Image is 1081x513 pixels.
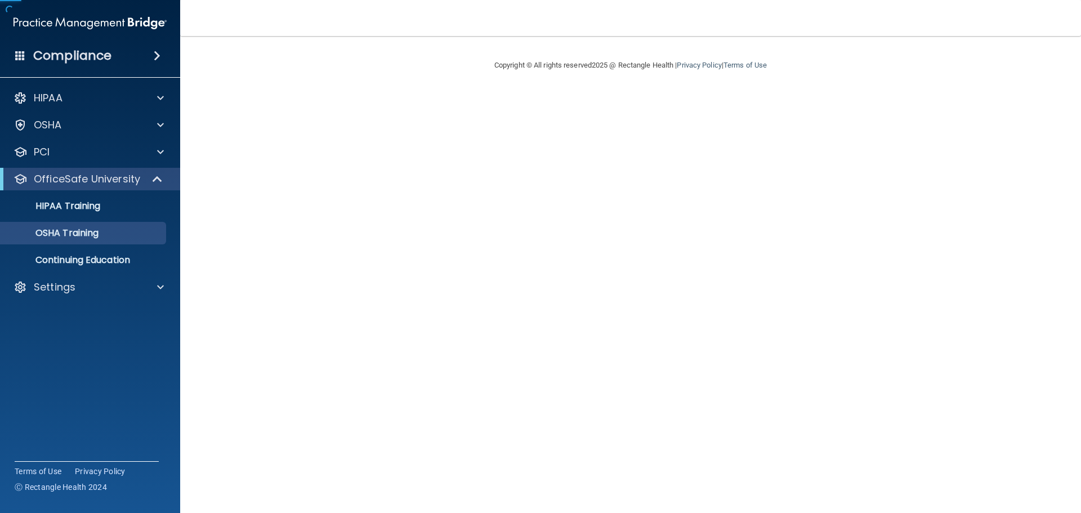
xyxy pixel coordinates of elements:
a: Terms of Use [15,466,61,477]
p: Settings [34,280,75,294]
a: Terms of Use [723,61,767,69]
span: Ⓒ Rectangle Health 2024 [15,481,107,493]
a: HIPAA [14,91,164,105]
a: Privacy Policy [75,466,126,477]
img: PMB logo [14,12,167,34]
p: HIPAA [34,91,62,105]
a: Privacy Policy [677,61,721,69]
h4: Compliance [33,48,111,64]
a: PCI [14,145,164,159]
p: HIPAA Training [7,200,100,212]
p: PCI [34,145,50,159]
a: Settings [14,280,164,294]
p: OSHA Training [7,227,99,239]
a: OSHA [14,118,164,132]
a: OfficeSafe University [14,172,163,186]
div: Copyright © All rights reserved 2025 @ Rectangle Health | | [425,47,836,83]
p: OSHA [34,118,62,132]
p: OfficeSafe University [34,172,140,186]
p: Continuing Education [7,255,161,266]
